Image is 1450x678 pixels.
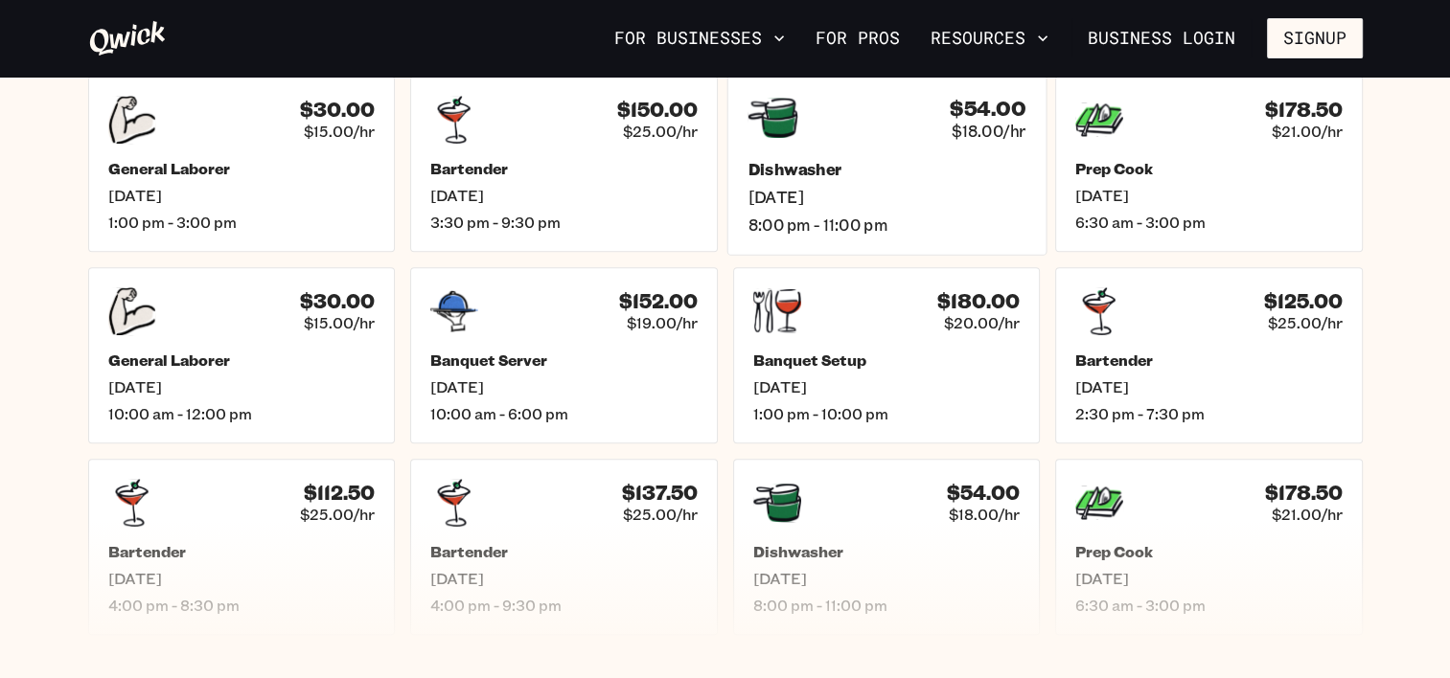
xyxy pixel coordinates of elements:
h5: Prep Cook [1075,542,1343,561]
span: $21.00/hr [1272,122,1343,141]
span: [DATE] [108,186,376,205]
span: 10:00 am - 12:00 pm [108,404,376,423]
span: 8:00 pm - 11:00 pm [748,215,1025,235]
span: [DATE] [108,377,376,396]
span: 6:30 am - 3:00 pm [1075,213,1343,232]
span: $18.00/hr [949,505,1020,524]
span: 8:00 pm - 11:00 pm [753,596,1021,615]
h5: Prep Cook [1075,159,1343,178]
a: $54.00$18.00/hrDishwasher[DATE]8:00 pm - 11:00 pm [726,72,1046,255]
span: [DATE] [1075,186,1343,205]
span: [DATE] [753,377,1021,396]
span: 3:30 pm - 9:30 pm [430,213,698,232]
span: 1:00 pm - 10:00 pm [753,404,1021,423]
span: $18.00/hr [952,121,1025,141]
h5: Banquet Server [430,350,698,370]
h5: General Laborer [108,159,376,178]
a: For Pros [808,22,908,55]
h4: $137.50 [622,481,698,505]
span: [DATE] [430,186,698,205]
h4: $112.50 [304,481,375,505]
h5: Dishwasher [748,159,1025,179]
h4: $30.00 [300,98,375,122]
span: $25.00/hr [623,122,698,141]
span: [DATE] [753,569,1021,588]
h5: Bartender [430,542,698,561]
a: $152.00$19.00/hrBanquet Server[DATE]10:00 am - 6:00 pm [410,267,718,443]
span: 4:00 pm - 9:30 pm [430,596,698,615]
h4: $30.00 [300,289,375,313]
span: 1:00 pm - 3:00 pm [108,213,376,232]
span: [DATE] [748,187,1025,207]
h4: $54.00 [950,96,1025,121]
h4: $178.50 [1265,98,1343,122]
a: $178.50$21.00/hrPrep Cook[DATE]6:30 am - 3:00 pm [1055,76,1363,252]
span: 10:00 am - 6:00 pm [430,404,698,423]
a: $112.50$25.00/hrBartender[DATE]4:00 pm - 8:30 pm [88,459,396,635]
span: [DATE] [430,377,698,396]
a: $137.50$25.00/hrBartender[DATE]4:00 pm - 9:30 pm [410,459,718,635]
span: $20.00/hr [944,313,1020,332]
span: 2:30 pm - 7:30 pm [1075,404,1343,423]
h4: $125.00 [1264,289,1343,313]
span: $25.00/hr [623,505,698,524]
button: For Businesses [607,22,793,55]
span: [DATE] [1075,569,1343,588]
h4: $178.50 [1265,481,1343,505]
button: Signup [1267,18,1363,58]
h5: Bartender [108,542,376,561]
span: [DATE] [430,569,698,588]
span: [DATE] [108,569,376,588]
span: 6:30 am - 3:00 pm [1075,596,1343,615]
span: 4:00 pm - 8:30 pm [108,596,376,615]
a: $54.00$18.00/hrDishwasher[DATE]8:00 pm - 11:00 pm [733,459,1041,635]
h5: Bartender [1075,350,1343,370]
a: $178.50$21.00/hrPrep Cook[DATE]6:30 am - 3:00 pm [1055,459,1363,635]
span: $21.00/hr [1272,505,1343,524]
span: $25.00/hr [1268,313,1343,332]
span: $15.00/hr [304,313,375,332]
a: Business Login [1071,18,1252,58]
h4: $54.00 [947,481,1020,505]
button: Resources [923,22,1056,55]
h4: $180.00 [937,289,1020,313]
span: $25.00/hr [300,505,375,524]
span: [DATE] [1075,377,1343,396]
h4: $152.00 [619,289,698,313]
h5: Banquet Setup [753,350,1021,370]
span: $19.00/hr [627,313,698,332]
a: $125.00$25.00/hrBartender[DATE]2:30 pm - 7:30 pm [1055,267,1363,443]
h5: Dishwasher [753,542,1021,561]
span: $15.00/hr [304,122,375,141]
a: $30.00$15.00/hrGeneral Laborer[DATE]10:00 am - 12:00 pm [88,267,396,443]
h4: $150.00 [617,98,698,122]
a: $150.00$25.00/hrBartender[DATE]3:30 pm - 9:30 pm [410,76,718,252]
a: $30.00$15.00/hrGeneral Laborer[DATE]1:00 pm - 3:00 pm [88,76,396,252]
h5: Bartender [430,159,698,178]
a: $180.00$20.00/hrBanquet Setup[DATE]1:00 pm - 10:00 pm [733,267,1041,443]
h5: General Laborer [108,350,376,370]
